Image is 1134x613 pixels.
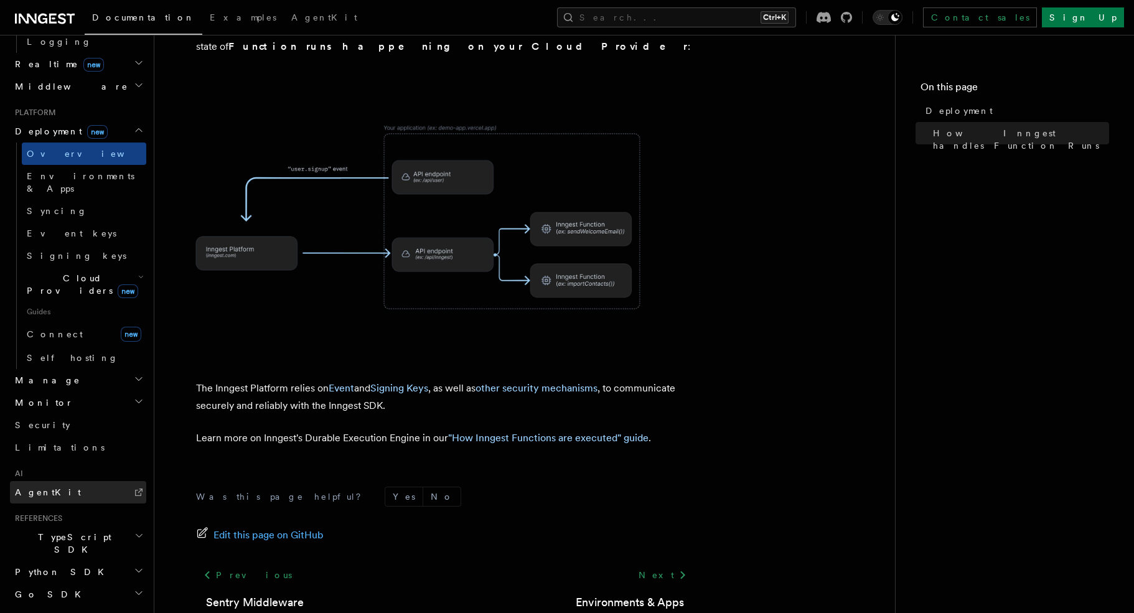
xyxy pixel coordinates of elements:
[83,58,104,72] span: new
[206,594,304,611] a: Sentry Middleware
[10,469,23,479] span: AI
[10,526,146,561] button: TypeScript SDK
[210,12,276,22] span: Examples
[10,588,88,601] span: Go SDK
[10,53,146,75] button: Realtimenew
[22,222,146,245] a: Event keys
[22,322,146,347] a: Connectnew
[22,165,146,200] a: Environments & Apps
[15,420,70,430] span: Security
[15,487,81,497] span: AgentKit
[385,487,423,506] button: Yes
[10,583,146,606] button: Go SDK
[10,374,80,386] span: Manage
[761,11,789,24] kbd: Ctrl+K
[15,442,105,452] span: Limitations
[10,414,146,436] a: Security
[27,206,87,216] span: Syncing
[22,30,146,53] a: Logging
[196,380,694,414] p: The Inngest Platform relies on and , as well as , to communicate securely and reliably with the I...
[10,58,104,70] span: Realtime
[933,127,1109,152] span: How Inngest handles Function Runs
[873,10,902,25] button: Toggle dark mode
[10,143,146,369] div: Deploymentnew
[196,429,694,447] p: Learn more on Inngest's Durable Execution Engine in our .
[423,487,461,506] button: No
[476,382,597,394] a: other security mechanisms
[921,100,1109,122] a: Deployment
[10,561,146,583] button: Python SDK
[923,7,1037,27] a: Contact sales
[22,302,146,322] span: Guides
[448,432,649,444] a: "How Inngest Functions are executed" guide
[10,513,62,523] span: References
[196,526,324,544] a: Edit this page on GitHub
[22,143,146,165] a: Overview
[22,267,146,302] button: Cloud Providersnew
[27,251,126,261] span: Signing keys
[228,40,688,52] strong: Function runs happening on your Cloud Provider
[557,7,796,27] button: Search...Ctrl+K
[10,396,73,409] span: Monitor
[631,564,694,586] a: Next
[213,526,324,544] span: Edit this page on GitHub
[87,125,108,139] span: new
[196,564,299,586] a: Previous
[10,108,56,118] span: Platform
[22,347,146,369] a: Self hosting
[196,490,370,503] p: Was this page helpful?
[10,75,146,98] button: Middleware
[10,436,146,459] a: Limitations
[174,88,672,347] img: The Inngest Platform communicates with your deployed Inngest Functions by sending requests to you...
[196,21,694,55] p: The Inngest Platform hosts the Inngest Durable Execution Engine, responsible for triggering and m...
[10,120,146,143] button: Deploymentnew
[291,12,357,22] span: AgentKit
[10,531,134,556] span: TypeScript SDK
[27,171,134,194] span: Environments & Apps
[1042,7,1124,27] a: Sign Up
[27,228,116,238] span: Event keys
[121,327,141,342] span: new
[10,566,111,578] span: Python SDK
[118,284,138,298] span: new
[92,12,195,22] span: Documentation
[85,4,202,35] a: Documentation
[27,37,91,47] span: Logging
[370,382,428,394] a: Signing Keys
[10,391,146,414] button: Monitor
[27,329,83,339] span: Connect
[329,382,354,394] a: Event
[202,4,284,34] a: Examples
[10,481,146,503] a: AgentKit
[10,369,146,391] button: Manage
[925,105,993,117] span: Deployment
[928,122,1109,157] a: How Inngest handles Function Runs
[27,149,155,159] span: Overview
[27,353,118,363] span: Self hosting
[10,125,108,138] span: Deployment
[284,4,365,34] a: AgentKit
[22,200,146,222] a: Syncing
[921,80,1109,100] h4: On this page
[576,594,684,611] a: Environments & Apps
[22,272,138,297] span: Cloud Providers
[10,80,128,93] span: Middleware
[22,245,146,267] a: Signing keys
